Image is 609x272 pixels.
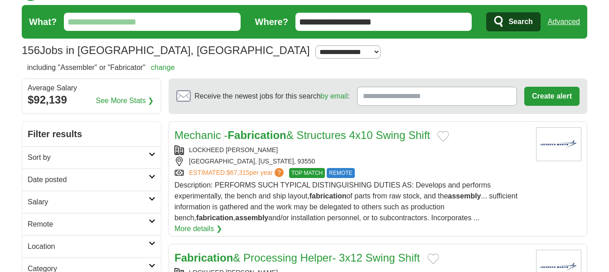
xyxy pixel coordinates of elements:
[28,197,149,208] h2: Salary
[174,252,420,264] a: Fabrication& Processing Helper- 3x12 Swing Shift
[321,92,348,100] a: by email
[22,42,40,59] span: 156
[174,181,517,222] span: Description: PERFORMS SUCH TYPICAL DISTINGUISHING DUTIES AS: Develops and performs experimentally...
[189,146,278,153] a: LOCKHEED [PERSON_NAME]
[28,84,155,92] div: Average Salary
[28,174,149,185] h2: Date posted
[28,219,149,230] h2: Remote
[22,146,161,168] a: Sort by
[524,87,580,106] button: Create alert
[174,252,233,264] strong: Fabrication
[151,64,175,71] a: change
[309,192,347,200] strong: fabrication
[227,169,250,176] span: $67,315
[22,235,161,257] a: Location
[508,13,532,31] span: Search
[28,152,149,163] h2: Sort by
[235,214,268,222] strong: assembly
[29,15,57,29] label: What?
[327,168,354,178] span: REMOTE
[275,168,284,177] span: ?
[174,129,430,141] a: Mechanic -Fabrication& Structures 4x10 Swing Shift
[22,213,161,235] a: Remote
[448,192,481,200] strong: assembly
[289,168,325,178] span: TOP MATCH
[189,168,285,178] a: ESTIMATED:$67,315per year?
[548,13,580,31] a: Advanced
[28,241,149,252] h2: Location
[174,157,529,166] div: [GEOGRAPHIC_DATA], [US_STATE], 93550
[174,223,222,234] a: More details ❯
[96,95,154,106] a: See More Stats ❯
[27,62,175,73] h2: including "Assembler" or "Fabricator"
[22,122,161,146] h2: Filter results
[22,191,161,213] a: Salary
[227,129,286,141] strong: Fabrication
[437,131,449,142] button: Add to favorite jobs
[22,44,310,56] h1: Jobs in [GEOGRAPHIC_DATA], [GEOGRAPHIC_DATA]
[194,91,349,102] span: Receive the newest jobs for this search :
[427,253,439,264] button: Add to favorite jobs
[196,214,233,222] strong: fabrication
[255,15,288,29] label: Where?
[28,92,155,108] div: $92,139
[536,127,581,161] img: Lockheed Martin logo
[486,12,540,31] button: Search
[22,168,161,191] a: Date posted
